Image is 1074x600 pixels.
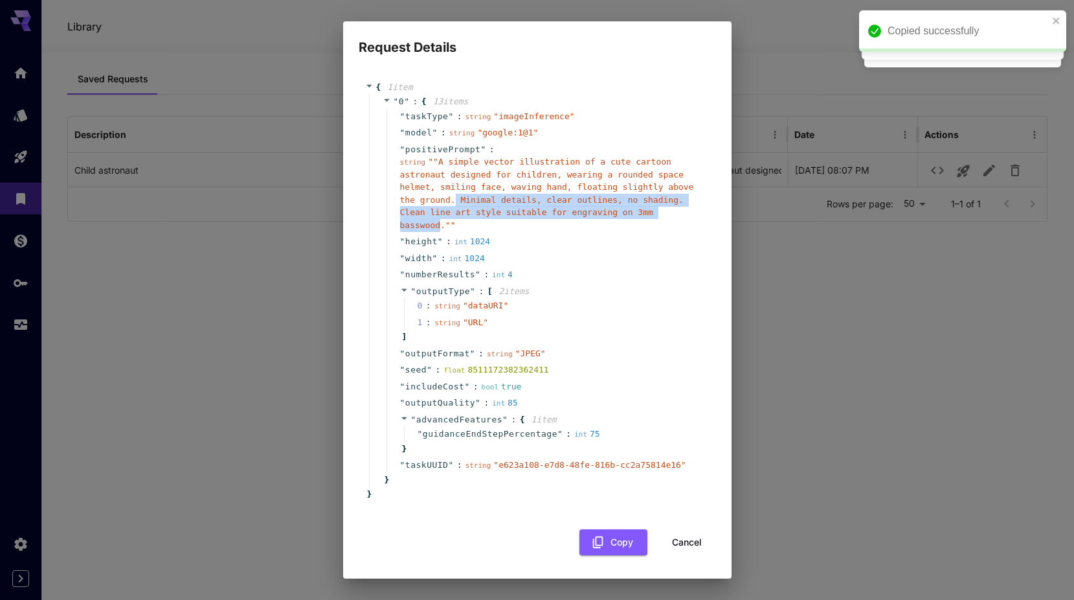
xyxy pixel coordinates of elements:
div: 85 [492,397,518,410]
span: } [365,488,372,501]
span: " [470,286,475,296]
span: : [457,459,462,472]
span: : [446,235,451,248]
span: " [400,237,405,246]
span: guidanceEndStepPercentage [423,428,557,441]
span: int [454,238,467,246]
span: 2 item s [499,286,530,296]
span: { [421,95,427,108]
span: int [492,271,505,279]
span: taskType [405,110,449,123]
span: " [448,111,453,121]
span: " [404,97,409,106]
span: " [400,398,405,408]
span: " [411,415,416,424]
span: : [441,126,446,139]
span: { [520,413,525,426]
div: 1024 [449,252,485,265]
span: " [400,382,405,391]
span: " [475,270,480,279]
span: " [427,365,432,375]
span: } [383,474,390,487]
span: advancedFeatures [416,415,502,424]
span: " [400,253,405,263]
span: " [475,398,480,408]
div: true [482,380,522,393]
span: width [405,252,432,265]
span: outputType [416,286,470,296]
span: : [484,268,489,281]
span: : [489,143,495,156]
div: 4 [492,268,513,281]
span: 1 item [387,82,412,92]
span: string [465,461,491,470]
span: string [449,129,475,137]
button: Cancel [658,529,716,556]
h2: Request Details [343,21,732,58]
div: 8511172382362411 [443,363,548,376]
span: " [400,128,405,137]
span: int [492,399,505,408]
span: { [376,81,381,94]
span: : [473,380,478,393]
span: numberResults [405,268,475,281]
span: " [438,237,443,246]
span: float [443,366,465,375]
span: " URL " [463,317,488,327]
span: " [432,253,437,263]
span: 13 item s [433,97,469,106]
div: 1024 [454,235,490,248]
span: bool [482,383,499,391]
span: string [400,158,426,167]
span: " [480,144,486,154]
button: Copy [579,529,647,556]
span: positivePrompt [405,143,481,156]
span: " [394,97,399,106]
span: [ [487,285,493,298]
span: : [511,413,516,426]
span: " [400,111,405,121]
span: " "A simple vector illustration of a cute cartoon astronaut designed for children, wearing a roun... [400,157,694,230]
span: " [418,429,423,439]
span: int [574,430,587,439]
span: " google:1@1 " [477,128,538,137]
span: : [441,252,446,265]
span: 1 item [531,415,557,424]
span: : [478,285,484,298]
span: " [464,382,469,391]
span: " [411,286,416,296]
span: " dataURI " [463,301,508,310]
span: 0 [418,299,435,312]
span: " [557,429,563,439]
span: " [448,460,453,470]
span: : [457,110,462,123]
span: taskUUID [405,459,449,472]
span: includeCost [405,380,465,393]
button: close [1052,16,1061,26]
span: string [434,302,460,310]
span: string [487,350,513,358]
span: ] [400,330,407,343]
span: outputFormat [405,347,470,360]
span: string [434,319,460,327]
span: : [478,347,484,360]
span: " [400,365,405,375]
span: " [502,415,508,424]
span: " imageInference " [493,111,574,121]
span: " [400,460,405,470]
span: " e623a108-e7d8-48fe-816b-cc2a75814e16 " [493,460,686,470]
span: " [400,144,405,154]
span: " [400,349,405,358]
span: : [484,397,489,410]
span: : [566,428,571,441]
span: height [405,235,438,248]
span: model [405,126,432,139]
span: " [400,270,405,279]
div: Copied successfully [888,23,1048,39]
span: " JPEG " [515,349,546,358]
span: : [435,363,440,376]
div: 75 [574,428,600,441]
span: } [400,443,407,456]
span: " [470,349,475,358]
span: seed [405,363,427,376]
